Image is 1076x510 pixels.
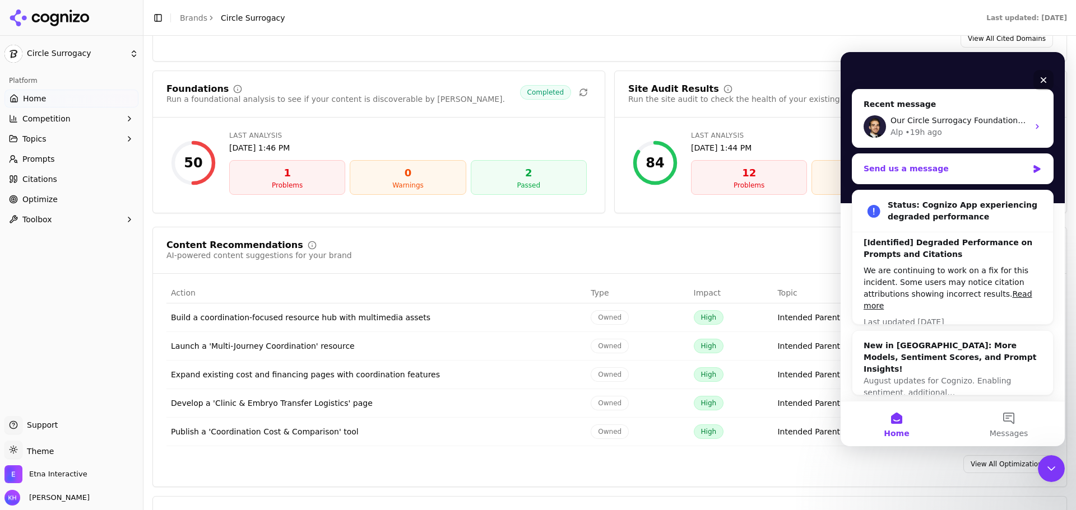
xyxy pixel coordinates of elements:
[22,214,52,225] span: Toolbox
[25,493,90,503] span: [PERSON_NAME]
[694,367,724,382] span: High
[149,377,188,385] span: Messages
[11,101,213,132] div: Send us a message
[4,190,138,208] a: Optimize
[4,90,138,107] a: Home
[221,12,285,24] span: Circle Surrogacy
[696,181,802,190] div: Problems
[355,181,461,190] div: Warnings
[520,85,571,100] span: Completed
[591,287,684,298] div: Type
[4,490,20,506] img: Kristin Hansen
[777,287,973,298] div: Topic
[171,397,582,409] div: Develop a 'Clinic & Embryo Transfer Logistics' page
[591,339,629,353] span: Owned
[166,283,1053,446] div: Data table
[27,49,125,59] span: Circle Surrogacy
[591,367,629,382] span: Owned
[64,74,101,86] div: • 19h ago
[963,455,1053,473] a: View All Optimizations
[4,150,138,168] a: Prompts
[234,165,340,181] div: 1
[23,324,171,345] span: August updates for Cognizo. Enabling sentiment, additional…
[22,194,58,205] span: Optimize
[47,147,201,171] div: Status: Cognizo App experiencing degraded performance
[591,396,629,410] span: Owned
[166,85,229,93] div: Foundations
[171,369,582,380] div: Expand existing cost and financing pages with coordination features
[22,113,71,124] span: Competition
[22,153,55,165] span: Prompts
[841,52,1065,446] iframe: Intercom live chat
[591,310,629,325] span: Owned
[4,170,138,188] a: Citations
[696,165,802,181] div: 12
[628,93,873,105] div: Run the site audit to check the health of your existing content
[355,165,461,181] div: 0
[591,424,629,439] span: Owned
[777,340,925,352] div: Intended Parent Journey Coordination
[12,279,212,355] div: New in [GEOGRAPHIC_DATA]: More Models, Sentiment Scores, and Prompt Insights!August updates for C...
[22,447,54,456] span: Theme
[646,154,664,172] div: 84
[112,349,224,394] button: Messages
[691,131,1049,140] div: Last Analysis
[229,142,587,153] div: [DATE] 1:46 PM
[4,72,138,90] div: Platform
[171,312,582,323] div: Build a coordination-focused resource hub with multimedia assets
[229,131,587,140] div: Last Analysis
[171,426,582,437] div: Publish a 'Coordination Cost & Comparison' tool
[22,419,58,431] span: Support
[986,13,1067,22] div: Last updated: [DATE]
[166,241,303,250] div: Content Recommendations
[50,64,883,73] span: Our Circle Surrogacy Foundations report shows one problem, but no ability to get the detail. How ...
[4,490,90,506] button: Open user button
[23,264,201,276] div: Last updated [DATE]
[476,181,582,190] div: Passed
[50,74,62,86] div: Alp
[193,18,213,38] div: Close
[777,426,925,437] a: Intended Parent Journey Coordination
[817,181,922,190] div: Warnings
[180,12,285,24] nav: breadcrumb
[171,287,582,298] div: Action
[22,133,47,144] span: Topics
[4,210,138,228] button: Toolbox
[4,465,22,483] img: Etna Interactive
[1038,455,1065,482] iframe: Intercom live chat
[777,397,925,409] a: Intended Parent Journey Coordination
[234,181,340,190] div: Problems
[694,310,724,325] span: High
[43,377,68,385] span: Home
[961,30,1053,48] a: View All Cited Domains
[180,13,207,22] a: Brands
[166,250,352,261] div: AI-powered content suggestions for your brand
[476,165,582,181] div: 2
[694,396,724,410] span: High
[4,130,138,148] button: Topics
[817,165,922,181] div: 215
[777,312,925,323] a: Intended Parent Journey Coordination
[22,174,57,185] span: Citations
[691,142,1049,153] div: [DATE] 1:44 PM
[166,93,505,105] div: Run a foundational analysis to see if your content is discoverable by [PERSON_NAME].
[628,85,719,93] div: Site Audit Results
[777,369,925,380] a: Intended Parent Journey Coordination
[23,186,192,207] b: [Identified] Degraded Performance on Prompts and Citations
[694,339,724,353] span: High
[23,93,46,104] span: Home
[4,110,138,128] button: Competition
[184,154,202,172] div: 50
[23,213,201,260] div: We are continuing to work on a fix for this incident. Some users may notice citation attributions...
[29,469,87,479] span: Etna Interactive
[4,45,22,63] img: Circle Surrogacy
[694,287,769,298] div: Impact
[694,424,724,439] span: High
[4,465,87,483] button: Open organization switcher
